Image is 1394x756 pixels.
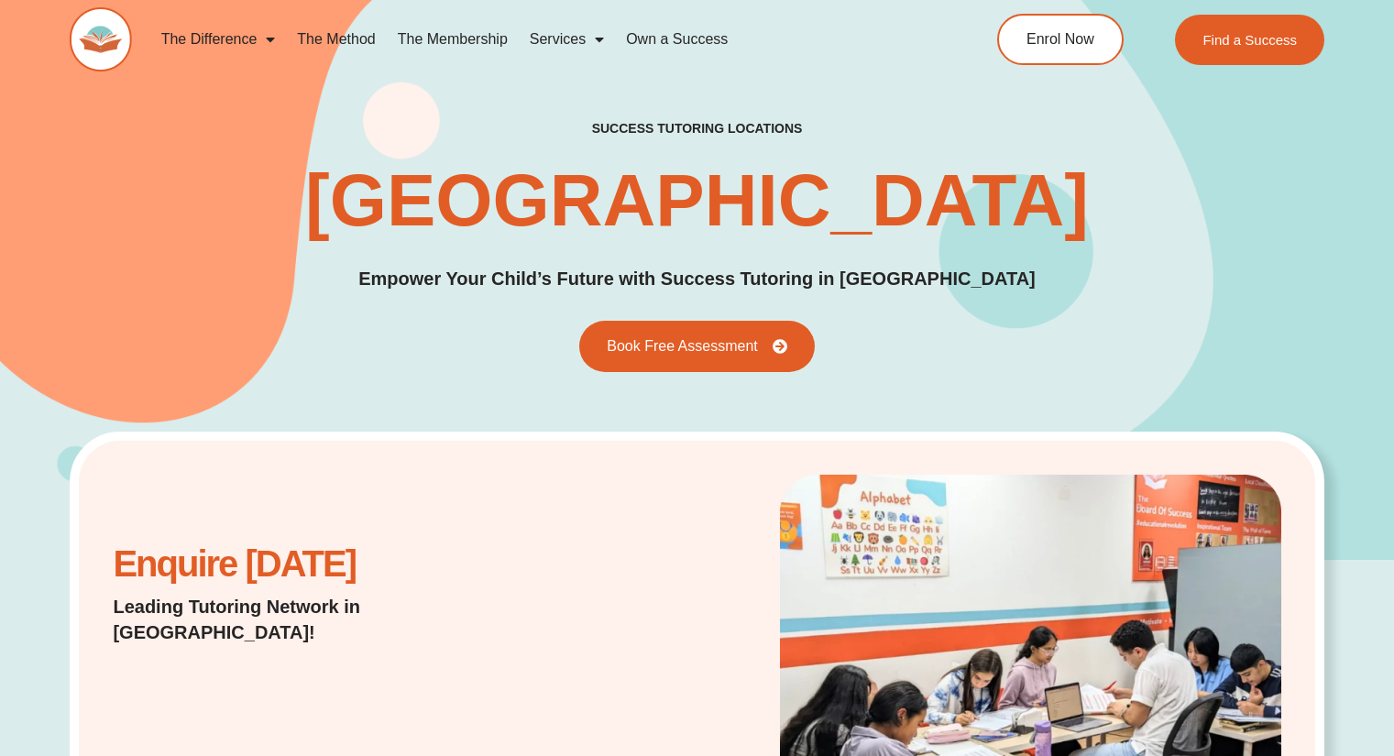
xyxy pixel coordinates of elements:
p: Leading Tutoring Network in [GEOGRAPHIC_DATA]! [113,594,532,645]
span: Enrol Now [1026,32,1094,47]
nav: Menu [150,18,926,60]
a: The Method [286,18,386,60]
a: The Difference [150,18,287,60]
p: Empower Your Child’s Future with Success Tutoring in [GEOGRAPHIC_DATA] [358,265,1036,293]
a: Services [519,18,615,60]
a: Own a Success [615,18,739,60]
a: Find a Success [1175,15,1324,65]
span: Book Free Assessment [607,339,758,354]
h2: success tutoring locations [592,120,803,137]
h1: [GEOGRAPHIC_DATA] [305,164,1089,237]
span: Find a Success [1202,33,1297,47]
a: Enrol Now [997,14,1124,65]
a: The Membership [387,18,519,60]
a: Book Free Assessment [579,321,815,372]
h2: Enquire [DATE] [113,553,532,575]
